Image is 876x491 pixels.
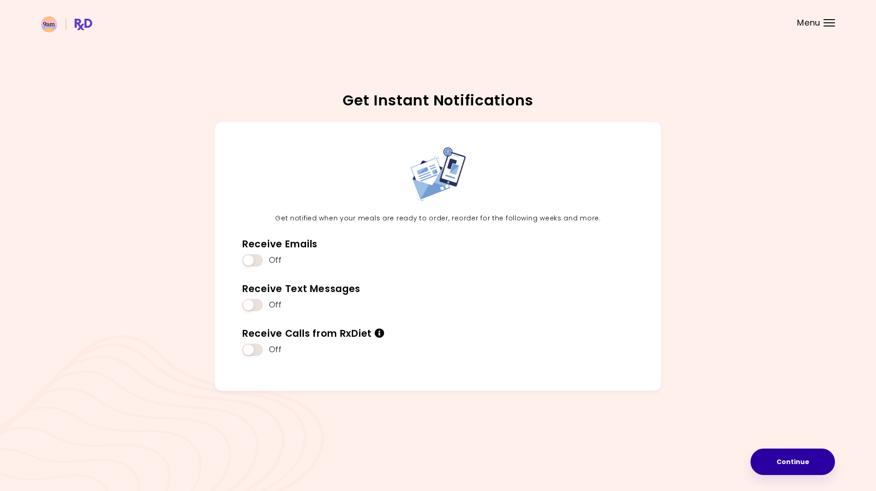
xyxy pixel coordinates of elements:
[797,19,820,27] span: Menu
[269,255,282,266] span: Off
[269,345,282,355] span: Off
[41,16,92,32] img: RxDiet
[375,329,385,338] i: Info
[242,327,384,340] div: Receive Calls from RxDiet
[242,238,318,250] div: Receive Emails
[269,300,282,310] span: Off
[235,213,641,224] p: Get notified when your meals are ready to order, reorder for the following weeks and more.
[242,282,360,295] div: Receive Text Messages
[751,449,835,475] button: Continue
[41,93,835,108] h2: Get Instant Notifications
